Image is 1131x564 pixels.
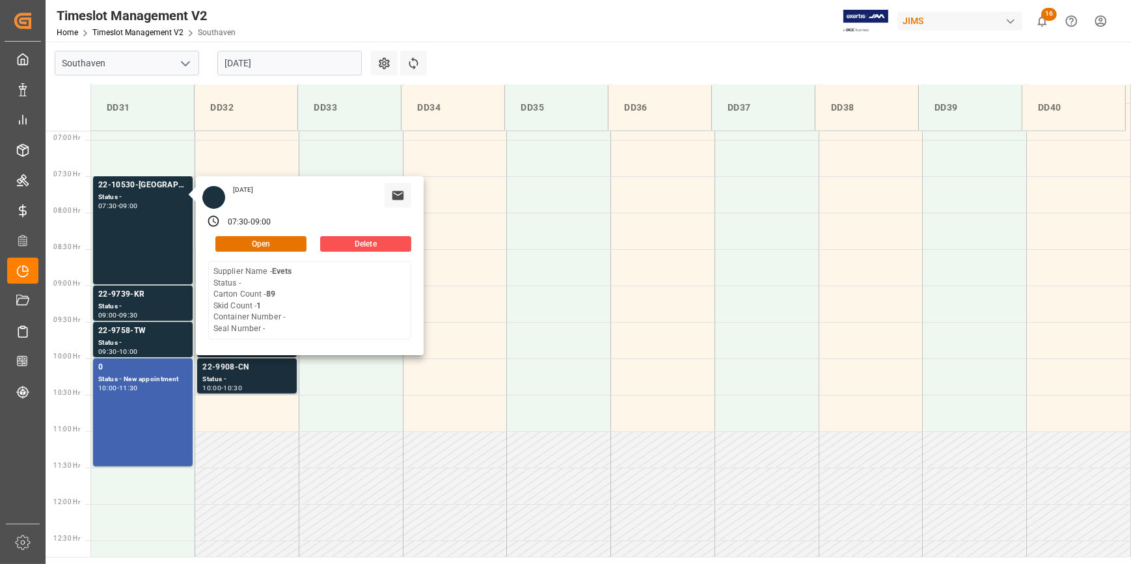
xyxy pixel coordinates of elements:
[98,361,187,374] div: 0
[1033,96,1115,120] div: DD40
[98,325,187,338] div: 22-9758-TW
[98,203,117,209] div: 07:30
[119,385,138,391] div: 11:30
[53,134,80,141] span: 07:00 Hr
[119,203,138,209] div: 09:00
[98,349,117,355] div: 09:30
[929,96,1011,120] div: DD39
[102,96,184,120] div: DD31
[251,217,271,228] div: 09:00
[202,385,221,391] div: 10:00
[308,96,390,120] div: DD33
[119,349,138,355] div: 10:00
[98,301,187,312] div: Status -
[272,267,292,276] b: Evets
[843,10,888,33] img: Exertis%20JAM%20-%20Email%20Logo.jpg_1722504956.jpg
[217,51,362,75] input: DD-MM-YYYY
[55,51,199,75] input: Type to search/select
[119,312,138,318] div: 09:30
[228,217,249,228] div: 07:30
[515,96,597,120] div: DD35
[53,389,80,396] span: 10:30 Hr
[98,338,187,349] div: Status -
[53,353,80,360] span: 10:00 Hr
[221,385,223,391] div: -
[98,385,117,391] div: 10:00
[92,28,184,37] a: Timeslot Management V2
[205,96,287,120] div: DD32
[1041,8,1057,21] span: 16
[266,289,275,299] b: 89
[223,385,242,391] div: 10:30
[53,170,80,178] span: 07:30 Hr
[248,217,250,228] div: -
[98,192,187,203] div: Status -
[619,96,701,120] div: DD36
[228,185,258,195] div: [DATE]
[1028,7,1057,36] button: show 16 new notifications
[320,236,411,252] button: Delete
[256,301,261,310] b: 1
[117,312,119,318] div: -
[53,462,80,469] span: 11:30 Hr
[98,288,187,301] div: 22-9739-KR
[897,8,1028,33] button: JIMS
[57,28,78,37] a: Home
[722,96,804,120] div: DD37
[53,535,80,542] span: 12:30 Hr
[826,96,908,120] div: DD38
[98,374,187,385] div: Status - New appointment
[175,53,195,74] button: open menu
[213,266,292,334] div: Supplier Name - Status - Carton Count - Skid Count - Container Number - Seal Number -
[215,236,307,252] button: Open
[53,316,80,323] span: 09:30 Hr
[57,6,236,25] div: Timeslot Management V2
[53,207,80,214] span: 08:00 Hr
[53,243,80,250] span: 08:30 Hr
[53,280,80,287] span: 09:00 Hr
[202,374,292,385] div: Status -
[1057,7,1086,36] button: Help Center
[53,498,80,505] span: 12:00 Hr
[117,203,119,209] div: -
[53,425,80,433] span: 11:00 Hr
[117,349,119,355] div: -
[202,361,292,374] div: 22-9908-CN
[412,96,494,120] div: DD34
[117,385,119,391] div: -
[98,179,187,192] div: 22-10530-[GEOGRAPHIC_DATA]
[98,312,117,318] div: 09:00
[897,12,1022,31] div: JIMS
